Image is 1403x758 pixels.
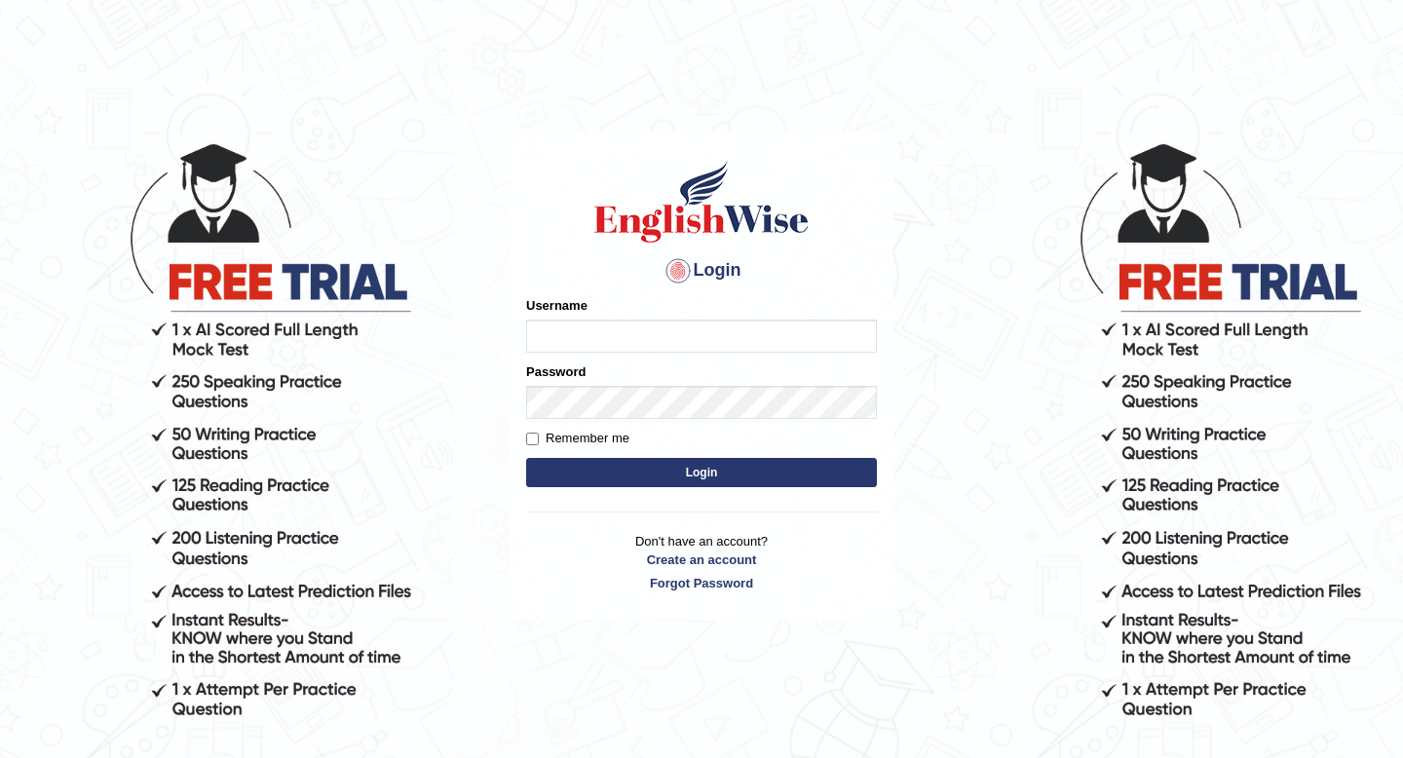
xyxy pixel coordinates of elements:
label: Password [526,362,586,381]
a: Forgot Password [526,574,877,592]
h4: Login [526,255,877,286]
label: Remember me [526,429,629,448]
a: Create an account [526,550,877,569]
button: Login [526,458,877,487]
label: Username [526,296,588,315]
p: Don't have an account? [526,532,877,592]
img: Logo of English Wise sign in for intelligent practice with AI [590,158,813,246]
input: Remember me [526,433,539,445]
